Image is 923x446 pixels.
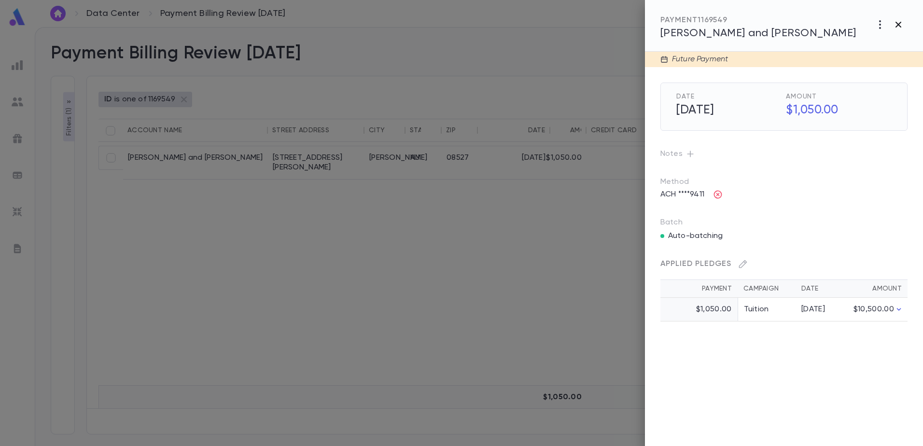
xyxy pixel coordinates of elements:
th: Payment [660,280,738,298]
div: PAYMENT 1169549 [660,15,856,25]
h5: [DATE] [671,100,782,121]
th: Amount [844,280,908,298]
h5: $1,050.00 [780,100,892,121]
td: Tuition [738,298,796,321]
p: Notes [660,146,908,162]
span: Amount [786,93,892,100]
td: $10,500.00 [844,298,908,321]
div: [DATE] [801,305,838,314]
th: Campaign [738,280,796,298]
span: Date [676,93,782,100]
p: Method [660,177,709,187]
span: Applied Pledges [660,260,731,268]
p: Batch [660,218,908,227]
td: $1,050.00 [660,298,738,321]
p: Auto-batching [668,231,723,241]
div: Future Payment [668,55,728,64]
span: [PERSON_NAME] and [PERSON_NAME] [660,28,856,39]
th: Date [796,280,844,298]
